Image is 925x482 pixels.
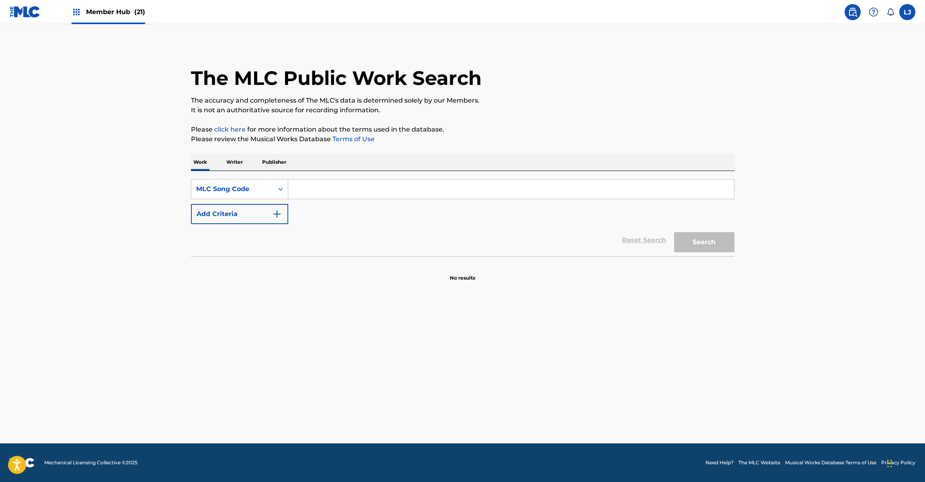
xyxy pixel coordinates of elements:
p: Publisher [260,154,289,171]
img: Top Rightsholders [72,7,81,17]
a: The MLC Website [738,459,780,466]
img: help [869,7,878,17]
a: Privacy Policy [881,459,915,466]
p: The accuracy and completeness of The MLC's data is determined solely by our Members. [191,96,734,105]
a: Musical Works Database Terms of Use [785,459,876,466]
img: 9d2ae6d4665cec9f34b9.svg [272,209,282,219]
div: User Menu [899,4,915,20]
img: MLC Logo [10,6,41,18]
p: Work [191,154,209,171]
span: Mechanical Licensing Collective © 2025 [44,459,137,466]
img: search [848,7,857,17]
div: Help [866,4,882,20]
button: Add Criteria [191,204,288,224]
iframe: Chat Widget [885,443,925,482]
form: Search Form [191,179,734,256]
p: Writer [224,154,245,171]
span: (21) [134,8,145,16]
span: Member Hub [86,7,145,16]
p: Please review the Musical Works Database [191,134,734,144]
div: Drag [887,451,892,476]
p: Please for more information about the terms used in the database. [191,125,734,134]
p: It is not an authoritative source for recording information. [191,105,734,115]
a: Public Search [845,4,861,20]
div: Notifications [886,8,894,16]
a: click here [214,126,246,133]
h1: The MLC Public Work Search [191,66,482,90]
a: Terms of Use [331,135,375,143]
iframe: Resource Center [902,334,925,398]
a: Need Help? [706,459,734,466]
p: No results [450,265,475,282]
div: MLC Song Code [196,184,269,194]
img: logo [10,458,35,468]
